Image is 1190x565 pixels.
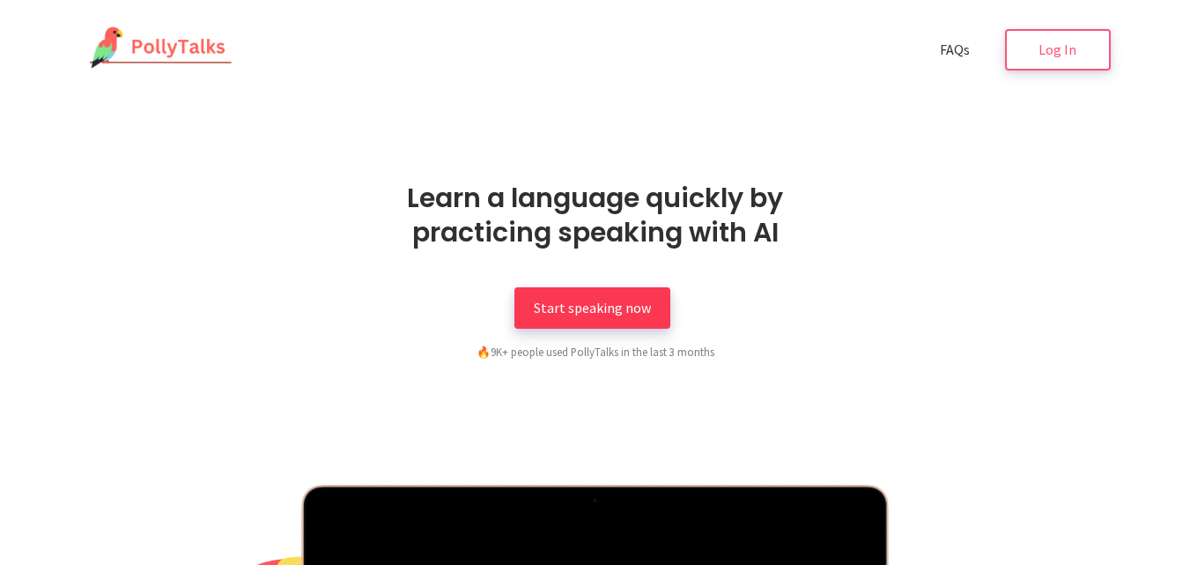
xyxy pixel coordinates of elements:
h1: Learn a language quickly by practicing speaking with AI [353,181,838,249]
span: FAQs [940,41,970,58]
a: Start speaking now [514,287,670,329]
div: 9K+ people used PollyTalks in the last 3 months [384,343,807,361]
img: PollyTalks Logo [80,26,233,71]
span: Log In [1038,41,1076,58]
span: fire [477,345,491,359]
a: Log In [1005,29,1111,71]
a: FAQs [920,29,989,71]
span: Start speaking now [534,299,651,316]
